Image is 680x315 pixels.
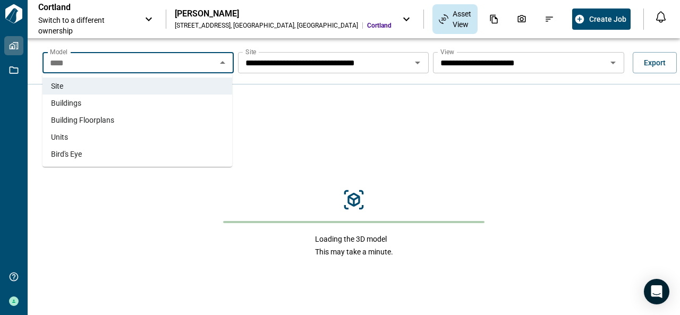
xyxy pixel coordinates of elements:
[38,2,134,13] p: Cortland
[440,47,454,56] label: View
[215,55,230,70] button: Close
[51,81,63,91] span: Site
[51,132,68,142] span: Units
[50,47,67,56] label: Model
[483,10,505,28] div: Documents
[51,98,81,108] span: Buildings
[566,10,588,28] div: Jobs
[633,52,677,73] button: Export
[175,21,358,30] div: [STREET_ADDRESS] , [GEOGRAPHIC_DATA] , [GEOGRAPHIC_DATA]
[432,4,478,34] div: Asset View
[589,14,626,24] span: Create Job
[315,234,393,244] span: Loading the 3D model
[511,10,533,28] div: Photos
[51,149,82,159] span: Bird's Eye
[572,8,631,30] button: Create Job
[315,246,393,257] span: This may take a minute.
[453,8,471,30] span: Asset View
[410,55,425,70] button: Open
[175,8,392,19] div: [PERSON_NAME]
[38,15,134,36] span: Switch to a different ownership
[538,10,560,28] div: Issues & Info
[644,279,669,304] div: Open Intercom Messenger
[51,115,114,125] span: Building Floorplans
[644,57,666,68] span: Export
[606,55,620,70] button: Open
[652,8,669,25] button: Open notification feed
[367,21,392,30] span: Cortland
[245,47,256,56] label: Site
